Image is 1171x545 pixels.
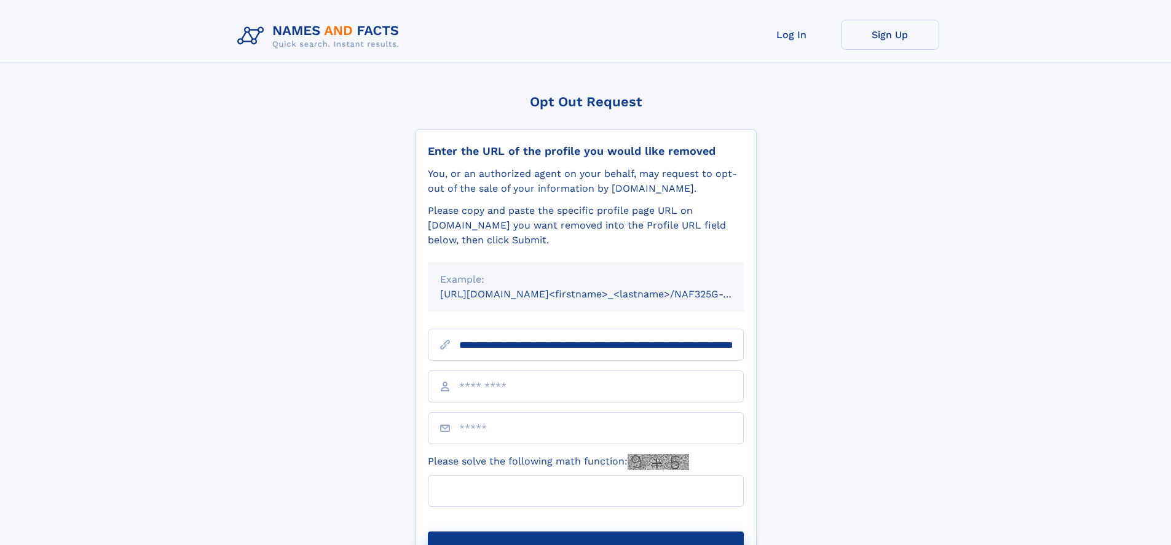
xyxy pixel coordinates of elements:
[415,94,757,109] div: Opt Out Request
[232,20,409,53] img: Logo Names and Facts
[428,167,744,196] div: You, or an authorized agent on your behalf, may request to opt-out of the sale of your informatio...
[440,272,731,287] div: Example:
[428,144,744,158] div: Enter the URL of the profile you would like removed
[743,20,841,50] a: Log In
[428,203,744,248] div: Please copy and paste the specific profile page URL on [DOMAIN_NAME] you want removed into the Pr...
[440,288,767,300] small: [URL][DOMAIN_NAME]<firstname>_<lastname>/NAF325G-xxxxxxxx
[841,20,939,50] a: Sign Up
[428,454,689,470] label: Please solve the following math function:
